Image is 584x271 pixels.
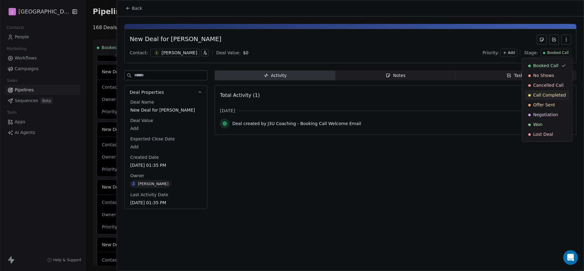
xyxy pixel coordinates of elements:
[533,102,555,108] span: Offer Sent
[533,72,554,78] span: No Shows
[533,121,542,128] span: Won
[525,61,570,139] div: Suggestions
[533,82,563,88] span: Cancelled Call
[533,63,558,69] span: Booked Call
[533,92,566,98] span: Call Completed
[533,112,558,118] span: Negotiation
[533,131,553,137] span: Lost Deal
